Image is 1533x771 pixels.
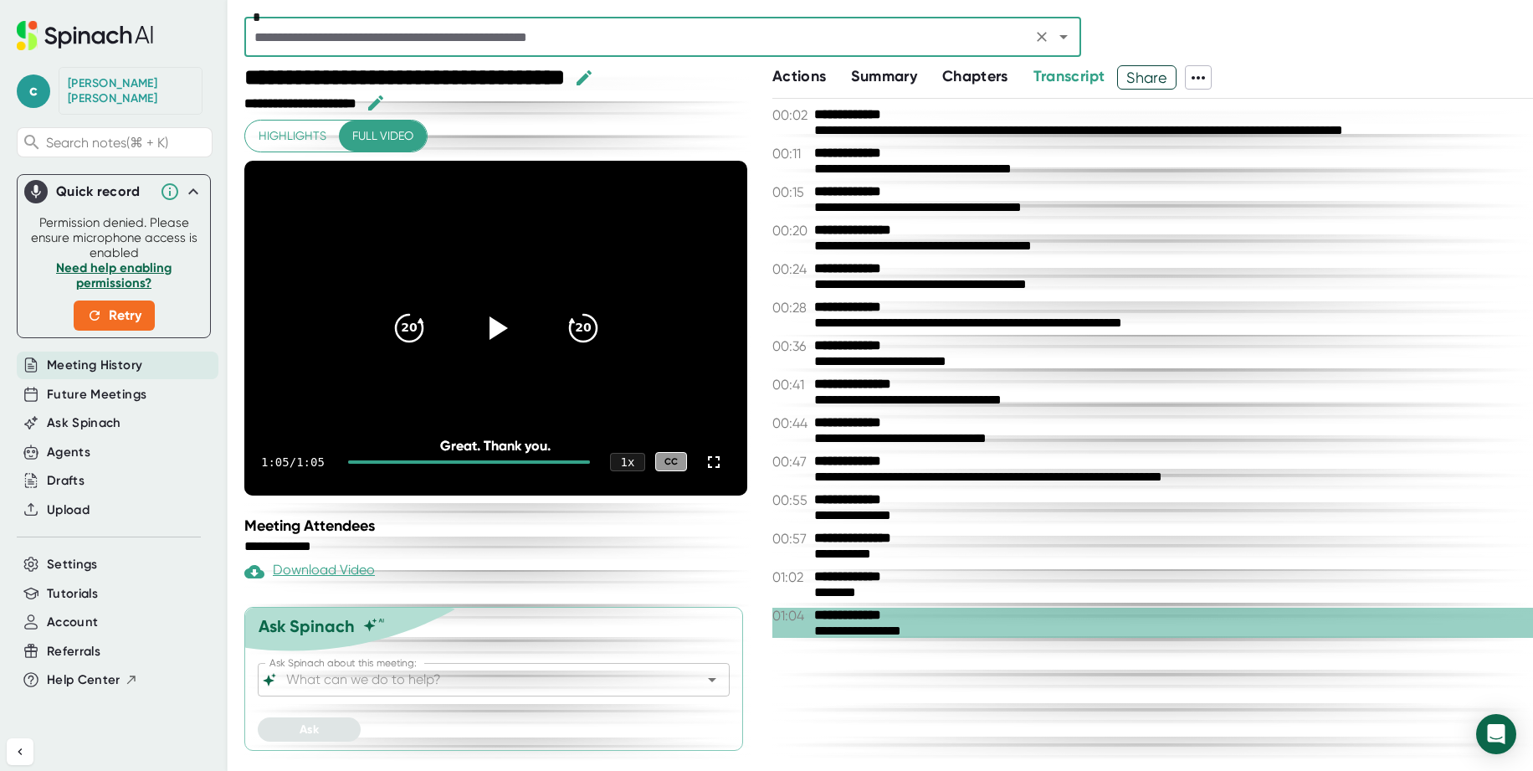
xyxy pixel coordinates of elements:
span: 01:02 [772,569,810,585]
span: 00:47 [772,454,810,470]
div: Great. Thank you. [295,438,697,454]
button: Transcript [1033,65,1105,88]
button: Agents [47,443,90,462]
span: 00:55 [772,492,810,508]
button: Retry [74,301,155,331]
button: Help Center [47,671,138,690]
span: 00:20 [772,223,810,239]
span: 00:02 [772,107,810,123]
span: 00:28 [772,300,810,316]
span: Share [1118,63,1176,92]
button: Drafts [47,471,85,491]
div: CC [655,452,687,471]
div: Quick record [24,175,203,208]
button: Account [47,613,98,632]
div: Meeting Attendees [244,517,751,535]
span: 01:04 [772,608,810,624]
button: Chapters [942,65,1008,88]
span: Summary [851,67,916,85]
span: Retry [87,306,141,326]
div: Quick record [56,183,151,200]
div: 1:05 / 1:05 [261,455,328,469]
span: 00:57 [772,531,810,547]
div: Carl Pfeiffer [68,76,193,105]
span: 00:41 [772,377,810,393]
div: 1 x [610,453,645,471]
div: Ask Spinach [259,616,355,636]
span: Help Center [47,671,120,690]
span: 00:44 [772,415,810,431]
button: Full video [339,121,427,152]
span: Search notes (⌘ + K) [46,135,208,151]
input: What can we do to help? [283,668,675,691]
div: Open Intercom Messenger [1476,714,1516,754]
a: Need help enabling permissions? [56,260,172,290]
button: Tutorials [47,584,98,604]
button: Collapse sidebar [7,738,33,765]
button: Share [1117,65,1177,90]
button: Meeting History [47,356,142,375]
button: Ask [258,717,361,742]
button: Settings [47,555,98,574]
span: Ask [300,722,319,737]
span: Transcript [1033,67,1105,85]
div: Download Video [244,562,375,582]
button: Summary [851,65,916,88]
button: Referrals [47,642,100,661]
span: c [17,75,50,108]
span: 00:11 [772,146,810,162]
span: 00:24 [772,261,810,277]
button: Open [700,668,724,691]
span: Full video [352,126,413,146]
button: Future Meetings [47,385,146,404]
span: Chapters [942,67,1008,85]
span: 00:15 [772,184,810,200]
button: Highlights [245,121,340,152]
div: Permission denied. Please ensure microphone access is enabled [28,215,200,331]
button: Ask Spinach [47,414,121,433]
button: Clear [1030,25,1054,49]
span: Highlights [259,126,326,146]
button: Actions [772,65,826,88]
span: 00:36 [772,338,810,354]
button: Open [1052,25,1075,49]
button: Upload [47,501,90,520]
span: Actions [772,67,826,85]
